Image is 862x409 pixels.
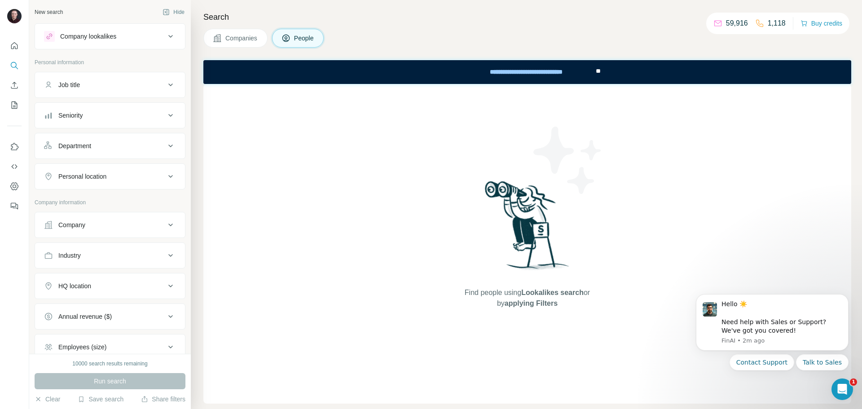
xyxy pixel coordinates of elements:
button: Clear [35,395,60,404]
button: Job title [35,74,185,96]
div: Seniority [58,111,83,120]
button: Seniority [35,105,185,126]
iframe: Intercom live chat [831,378,853,400]
p: Company information [35,198,185,207]
img: Surfe Illustration - Woman searching with binoculars [481,179,574,279]
button: Dashboard [7,178,22,194]
button: Quick start [7,38,22,54]
div: Job title [58,80,80,89]
img: Avatar [7,9,22,23]
button: Department [35,135,185,157]
iframe: Banner [203,60,851,84]
p: 1,118 [768,18,786,29]
span: applying Filters [505,299,558,307]
span: Companies [225,34,258,43]
button: Use Surfe API [7,158,22,175]
button: Buy credits [800,17,842,30]
span: People [294,34,315,43]
button: Company lookalikes [35,26,185,47]
div: New search [35,8,63,16]
button: Enrich CSV [7,77,22,93]
button: HQ location [35,275,185,297]
button: Company [35,214,185,236]
button: Employees (size) [35,336,185,358]
button: Save search [78,395,123,404]
p: Personal information [35,58,185,66]
div: Employees (size) [58,343,106,352]
div: Department [58,141,91,150]
span: Lookalikes search [521,289,584,296]
button: Industry [35,245,185,266]
button: Annual revenue ($) [35,306,185,327]
span: Find people using or by [455,287,599,309]
button: Hide [156,5,191,19]
p: 59,916 [726,18,748,29]
button: Use Surfe on LinkedIn [7,139,22,155]
img: Surfe Illustration - Stars [528,120,608,201]
div: HQ location [58,281,91,290]
div: Company lookalikes [60,32,116,41]
div: Company [58,220,85,229]
button: My lists [7,97,22,113]
iframe: Intercom notifications message [682,283,862,405]
button: Search [7,57,22,74]
div: 10000 search results remaining [72,360,147,368]
button: Feedback [7,198,22,214]
span: 1 [850,378,857,386]
div: Industry [58,251,81,260]
h4: Search [203,11,851,23]
button: Personal location [35,166,185,187]
div: Personal location [58,172,106,181]
div: Annual revenue ($) [58,312,112,321]
button: Share filters [141,395,185,404]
